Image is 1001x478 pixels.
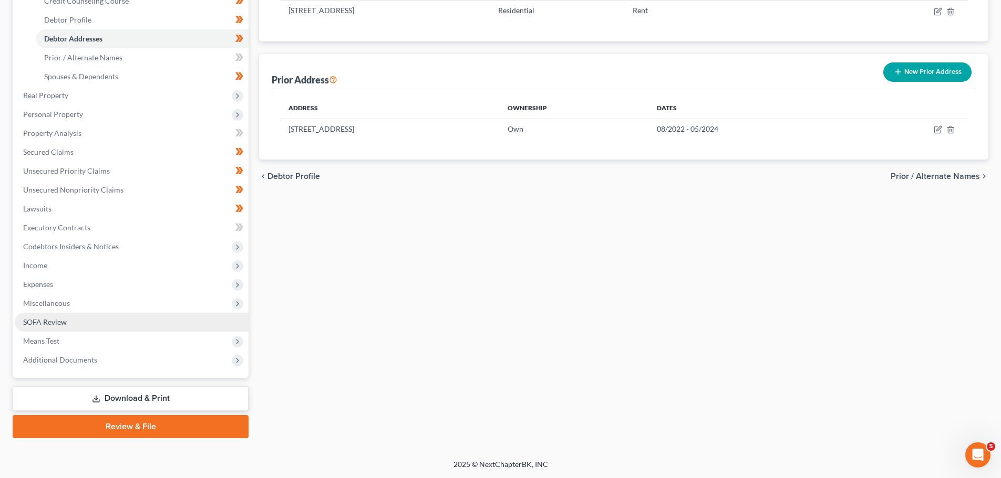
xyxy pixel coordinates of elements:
[648,119,856,139] td: 08/2022 - 05/2024
[280,1,490,20] td: [STREET_ADDRESS]
[965,442,990,468] iframe: Intercom live chat
[259,172,267,180] i: chevron_left
[499,119,648,139] td: Own
[44,15,91,24] span: Debtor Profile
[36,67,249,86] a: Spouses & Dependents
[36,10,249,29] a: Debtor Profile
[15,162,249,180] a: Unsecured Priority Claims
[13,386,249,411] a: Download & Print
[36,48,249,67] a: Prior / Alternate Names
[15,124,249,143] a: Property Analysis
[23,147,74,156] span: Secured Claims
[891,172,988,180] button: Prior / Alternate Names chevron_right
[499,98,648,119] th: Ownership
[280,119,499,139] td: [STREET_ADDRESS]
[648,98,856,119] th: Dates
[23,242,119,251] span: Codebtors Insiders & Notices
[15,199,249,218] a: Lawsuits
[272,73,337,86] div: Prior Address
[23,110,83,119] span: Personal Property
[15,218,249,237] a: Executory Contracts
[44,72,118,81] span: Spouses & Dependents
[259,172,320,180] button: chevron_left Debtor Profile
[23,204,51,213] span: Lawsuits
[23,129,81,137] span: Property Analysis
[36,29,249,48] a: Debtor Addresses
[23,91,68,100] span: Real Property
[15,180,249,199] a: Unsecured Nonpriority Claims
[44,53,122,62] span: Prior / Alternate Names
[980,172,988,180] i: chevron_right
[490,1,624,20] td: Residential
[15,143,249,162] a: Secured Claims
[23,185,123,194] span: Unsecured Nonpriority Claims
[44,34,102,43] span: Debtor Addresses
[23,355,97,364] span: Additional Documents
[23,336,59,345] span: Means Test
[23,299,70,307] span: Miscellaneous
[891,172,980,180] span: Prior / Alternate Names
[23,261,47,270] span: Income
[280,98,499,119] th: Address
[13,415,249,438] a: Review & File
[23,166,110,175] span: Unsecured Priority Claims
[267,172,320,180] span: Debtor Profile
[883,62,972,82] button: New Prior Address
[15,313,249,332] a: SOFA Review
[987,442,995,451] span: 5
[23,223,90,232] span: Executory Contracts
[23,317,67,326] span: SOFA Review
[201,459,800,478] div: 2025 © NextChapterBK, INC
[23,280,53,289] span: Expenses
[624,1,767,20] td: Rent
